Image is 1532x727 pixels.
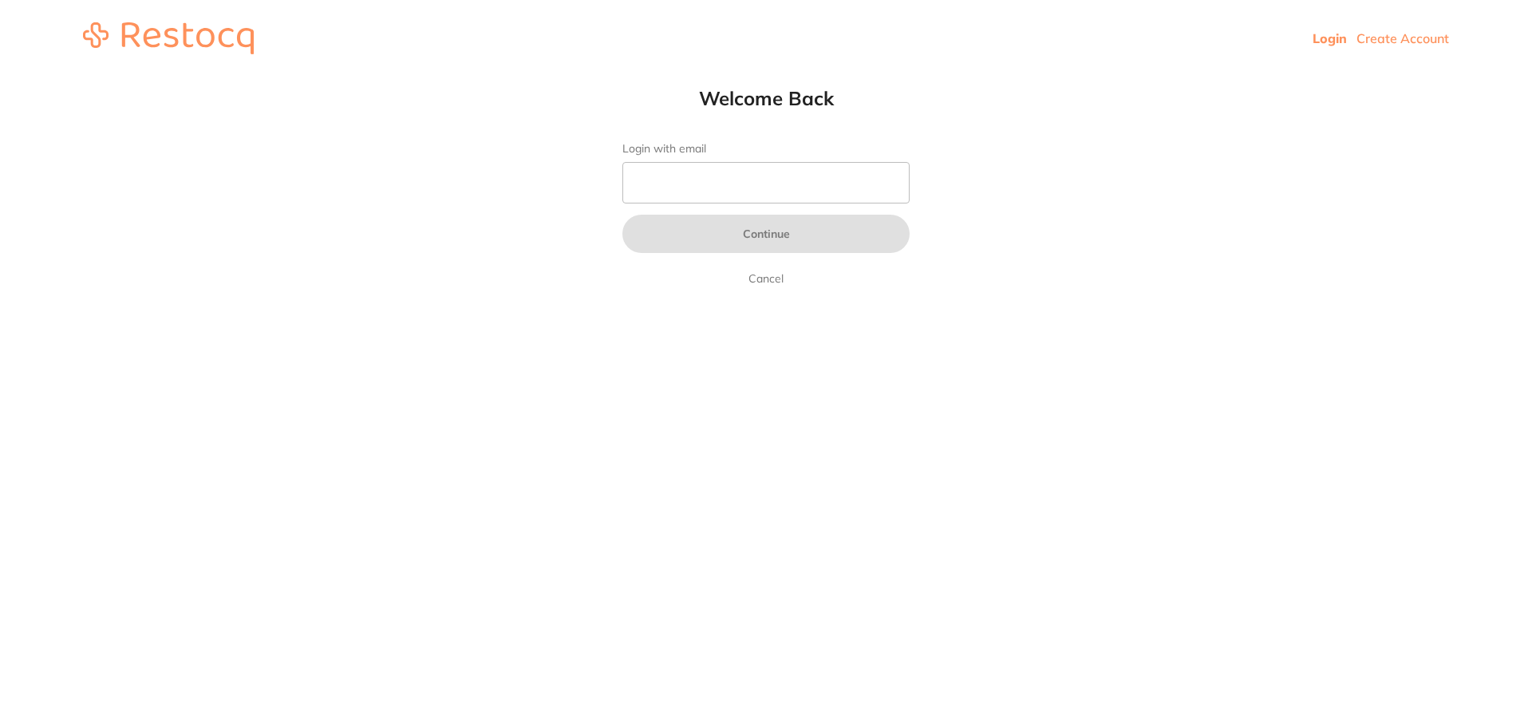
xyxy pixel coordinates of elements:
a: Cancel [745,269,787,288]
button: Continue [622,215,910,253]
a: Create Account [1356,30,1449,46]
img: restocq_logo.svg [83,22,254,54]
label: Login with email [622,142,910,156]
a: Login [1313,30,1347,46]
